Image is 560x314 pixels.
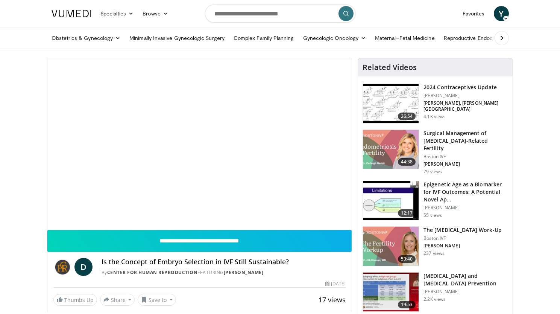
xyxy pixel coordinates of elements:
[423,226,502,234] h3: The [MEDICAL_DATA] Work-Up
[423,181,508,203] h3: Epigenetic Age as a Biomarker for IVF Outcomes: A Potential Novel Ap…
[363,273,419,312] img: 40fd0d44-1739-4b7a-8c15-b18234f216c6.150x105_q85_crop-smart_upscale.jpg
[53,294,97,306] a: Thumbs Up
[398,113,416,120] span: 26:54
[398,255,416,263] span: 53:40
[363,272,508,312] a: 19:53 [MEDICAL_DATA] and [MEDICAL_DATA] Prevention [PERSON_NAME] 2.2K views
[363,181,419,220] img: 48734278-764f-427a-b2f3-c8a3ce016e9f.150x105_q85_crop-smart_upscale.jpg
[138,294,176,306] button: Save to
[74,258,93,276] a: D
[423,84,508,91] h3: 2024 Contraceptives Update
[423,161,508,167] p: [PERSON_NAME]
[363,130,419,169] img: b46e7aa4-ce93-4143-bf6a-97138ddc021a.png.150x105_q85_crop-smart_upscale.png
[47,30,125,46] a: Obstetrics & Gynecology
[423,272,508,287] h3: [MEDICAL_DATA] and [MEDICAL_DATA] Prevention
[370,30,439,46] a: Maternal–Fetal Medicine
[47,58,352,230] video-js: Video Player
[423,212,442,218] p: 55 views
[423,205,508,211] p: [PERSON_NAME]
[398,209,416,217] span: 12:17
[398,301,416,308] span: 19:53
[229,30,299,46] a: Complex Family Planning
[423,93,508,99] p: [PERSON_NAME]
[205,5,355,23] input: Search topics, interventions
[423,154,508,160] p: Boston IVF
[325,280,346,287] div: [DATE]
[423,130,508,152] h3: Surgical Management of [MEDICAL_DATA]-Related Fertility
[363,227,419,266] img: e8618b31-8e42-42e6-bd5f-d73bff862f6c.jpg.150x105_q85_crop-smart_upscale.jpg
[102,258,346,266] h4: Is the Concept of Embryo Selection in IVF Still Sustainable?
[423,296,446,302] p: 2.2K views
[224,269,264,276] a: [PERSON_NAME]
[53,258,71,276] img: Center for Human Reproduction
[107,269,198,276] a: Center for Human Reproduction
[363,181,508,221] a: 12:17 Epigenetic Age as a Biomarker for IVF Outcomes: A Potential Novel Ap… [PERSON_NAME] 55 views
[423,100,508,112] p: [PERSON_NAME], [PERSON_NAME][GEOGRAPHIC_DATA]
[423,243,502,249] p: [PERSON_NAME]
[102,269,346,276] div: By FEATURING
[494,6,509,21] a: Y
[363,130,508,175] a: 44:38 Surgical Management of [MEDICAL_DATA]-Related Fertility Boston IVF [PERSON_NAME] 79 views
[100,294,135,306] button: Share
[423,250,445,256] p: 237 views
[458,6,489,21] a: Favorites
[52,10,91,17] img: VuMedi Logo
[423,289,508,295] p: [PERSON_NAME]
[138,6,173,21] a: Browse
[299,30,370,46] a: Gynecologic Oncology
[125,30,229,46] a: Minimally Invasive Gynecologic Surgery
[96,6,138,21] a: Specialties
[423,235,502,241] p: Boston IVF
[363,84,419,123] img: 9de4b1b8-bdfa-4d03-8ca5-60c37705ef28.150x105_q85_crop-smart_upscale.jpg
[423,169,442,175] p: 79 views
[398,158,416,166] span: 44:38
[423,114,446,120] p: 4.1K views
[363,226,508,266] a: 53:40 The [MEDICAL_DATA] Work-Up Boston IVF [PERSON_NAME] 237 views
[319,295,346,304] span: 17 views
[363,84,508,123] a: 26:54 2024 Contraceptives Update [PERSON_NAME] [PERSON_NAME], [PERSON_NAME][GEOGRAPHIC_DATA] 4.1K...
[363,63,417,72] h4: Related Videos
